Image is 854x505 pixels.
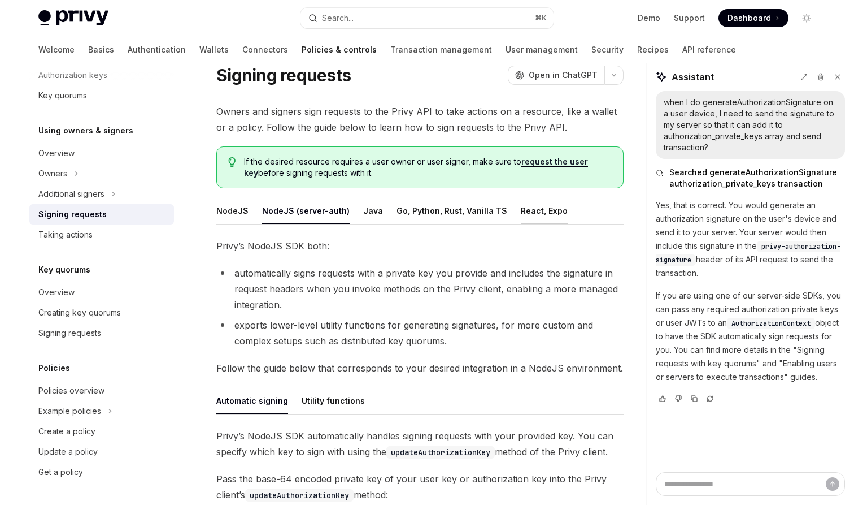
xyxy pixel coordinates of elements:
div: Search... [322,11,354,25]
button: React, Expo [521,197,568,224]
h5: Policies [38,361,70,375]
a: Signing requests [29,323,174,343]
div: Overview [38,146,75,160]
h5: Using owners & signers [38,124,133,137]
svg: Tip [228,157,236,167]
h1: Signing requests [216,65,351,85]
span: Assistant [672,70,714,84]
button: NodeJS [216,197,249,224]
button: Search...⌘K [300,8,554,28]
a: Basics [88,36,114,63]
a: Create a policy [29,421,174,442]
span: ⌘ K [535,14,547,23]
img: light logo [38,10,108,26]
div: Signing requests [38,208,107,221]
span: Open in ChatGPT [529,70,598,81]
h5: Key quorums [38,263,90,277]
span: AuthorizationContext [731,319,811,328]
a: Wallets [199,36,229,63]
div: Signing requests [38,326,101,340]
div: Creating key quorums [38,306,121,320]
a: Welcome [38,36,75,63]
div: Owners [38,167,67,180]
a: Demo [638,12,660,24]
p: Yes, that is correct. You would generate an authorization signature on the user's device and send... [656,198,845,280]
div: Update a policy [38,445,98,459]
span: If the desired resource requires a user owner or user signer, make sure to before signing request... [244,156,612,179]
a: Transaction management [390,36,492,63]
a: Creating key quorums [29,303,174,323]
button: NodeJS (server-auth) [262,197,350,224]
button: Open in ChatGPT [508,66,604,85]
p: If you are using one of our server-side SDKs, you can pass any required authorization private key... [656,289,845,384]
span: Privy’s NodeJS SDK automatically handles signing requests with your provided key. You can specify... [216,428,624,460]
a: Taking actions [29,225,174,245]
a: Signing requests [29,204,174,225]
div: Taking actions [38,228,93,241]
a: Update a policy [29,442,174,462]
a: Dashboard [718,9,788,27]
li: automatically signs requests with a private key you provide and includes the signature in request... [216,265,624,313]
button: Go, Python, Rust, Vanilla TS [396,197,507,224]
a: Key quorums [29,85,174,106]
div: Additional signers [38,187,104,201]
button: Utility functions [302,387,365,414]
button: Send message [826,477,839,491]
button: Searched generateAuthorizationSignature authorization_private_keys transaction [656,167,845,189]
div: Policies overview [38,384,104,398]
a: Support [674,12,705,24]
span: Searched generateAuthorizationSignature authorization_private_keys transaction [669,167,845,189]
a: Get a policy [29,462,174,482]
button: Automatic signing [216,387,288,414]
span: Privy’s NodeJS SDK both: [216,238,624,254]
span: Dashboard [727,12,771,24]
a: Overview [29,282,174,303]
div: Create a policy [38,425,95,438]
li: exports lower-level utility functions for generating signatures, for more custom and complex setu... [216,317,624,349]
div: Key quorums [38,89,87,102]
a: Overview [29,143,174,163]
span: Owners and signers sign requests to the Privy API to take actions on a resource, like a wallet or... [216,103,624,135]
a: Policies overview [29,381,174,401]
a: Connectors [242,36,288,63]
a: Policies & controls [302,36,377,63]
span: Follow the guide below that corresponds to your desired integration in a NodeJS environment. [216,360,624,376]
div: Example policies [38,404,101,418]
div: Get a policy [38,465,83,479]
a: Authentication [128,36,186,63]
button: Toggle dark mode [798,9,816,27]
div: Overview [38,286,75,299]
a: API reference [682,36,736,63]
button: Java [363,197,383,224]
a: User management [506,36,578,63]
a: Security [591,36,624,63]
div: when I do generateAuthorizationSignature on a user device, I need to send the signature to my ser... [664,97,837,153]
a: Recipes [637,36,669,63]
code: updateAuthorizationKey [386,446,495,459]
